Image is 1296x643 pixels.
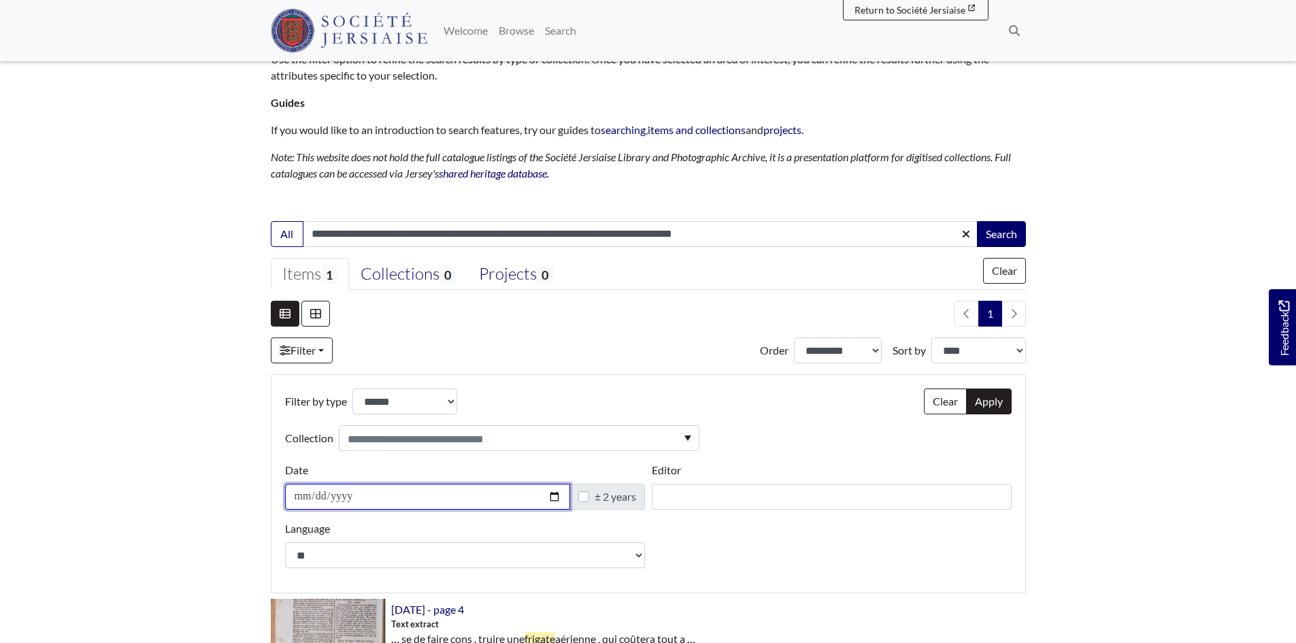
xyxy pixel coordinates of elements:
a: [DATE] - page 4 [391,603,464,616]
div: Items [282,264,337,284]
a: shared heritage database [439,167,547,180]
span: Goto page 1 [978,301,1002,327]
label: Editor [652,462,681,478]
label: Filter by type [285,389,347,414]
a: Search [539,17,582,44]
label: ± 2 years [595,489,636,505]
label: Language [285,521,330,537]
nav: pagination [949,301,1026,327]
a: projects [763,123,801,136]
label: Order [760,342,788,359]
a: Welcome [438,17,493,44]
span: Return to Société Jersiaise [854,4,965,16]
div: Projects [479,264,553,284]
label: Date [285,462,308,478]
span: Text extract [391,618,439,631]
a: Société Jersiaise logo [271,5,428,56]
button: Clear [924,389,967,414]
input: Enter one or more search terms... [303,221,978,247]
div: Collections [361,264,456,284]
a: Browse [493,17,539,44]
a: searching [601,123,646,136]
a: Filter [271,337,333,363]
img: Société Jersiaise [271,9,428,52]
span: 0 [439,265,456,284]
p: If you would like to an introduction to search features, try our guides to , and . [271,122,1026,138]
p: Use the filter option to refine the search results by type or collection. Once you have selected ... [271,51,1026,84]
button: All [271,221,303,247]
li: Previous page [954,301,979,327]
span: 0 [537,265,553,284]
button: Search [977,221,1026,247]
span: Feedback [1276,301,1292,356]
strong: Guides [271,96,305,109]
a: items and collections [648,123,746,136]
label: Collection [285,425,333,451]
a: Would you like to provide feedback? [1269,289,1296,365]
button: Clear [983,258,1026,284]
label: Sort by [893,342,926,359]
em: Note: This website does not hold the full catalogue listings of the Société Jersiaise Library and... [271,150,1011,180]
span: 1 [321,265,337,284]
button: Apply [966,389,1012,414]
